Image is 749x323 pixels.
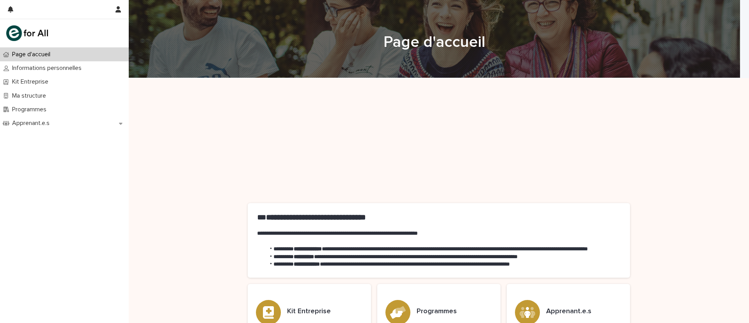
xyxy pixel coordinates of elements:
img: mHINNnv7SNCQZijbaqql [6,25,48,41]
h1: Page d'accueil [243,33,626,52]
p: Informations personnelles [9,64,88,72]
p: Programmes [9,106,53,113]
p: Page d'accueil [9,51,57,58]
h3: Kit Entreprise [287,307,331,316]
p: Apprenant.e.s [9,120,56,127]
h3: Apprenant.e.s [546,307,591,316]
p: Ma structure [9,92,52,100]
p: Kit Entreprise [9,78,55,86]
h3: Programmes [417,307,457,316]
